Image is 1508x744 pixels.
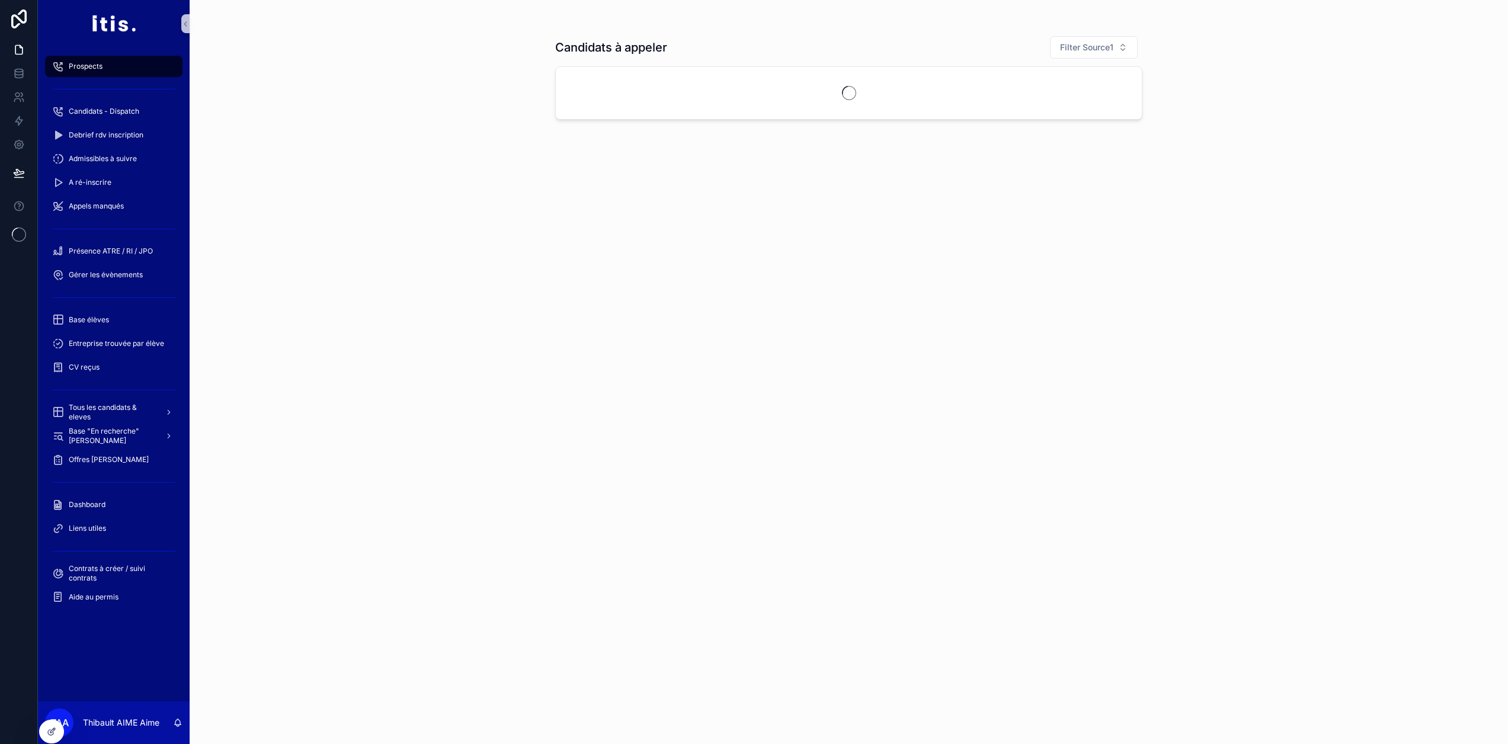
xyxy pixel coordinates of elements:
[45,56,183,77] a: Prospects
[69,62,103,71] span: Prospects
[1050,36,1138,59] button: Select Button
[45,518,183,539] a: Liens utiles
[1060,41,1113,53] span: Filter Source1
[69,592,119,602] span: Aide au permis
[45,449,183,470] a: Offres [PERSON_NAME]
[45,124,183,146] a: Debrief rdv inscription
[69,455,149,464] span: Offres [PERSON_NAME]
[69,246,153,256] span: Présence ATRE / RI / JPO
[91,14,136,33] img: App logo
[45,494,183,515] a: Dashboard
[45,402,183,423] a: Tous les candidats & eleves
[45,172,183,193] a: A ré-inscrire
[69,315,109,325] span: Base élèves
[69,154,137,163] span: Admissibles à suivre
[45,264,183,286] a: Gérer les évènements
[45,240,183,262] a: Présence ATRE / RI / JPO
[69,130,143,140] span: Debrief rdv inscription
[69,107,139,116] span: Candidats - Dispatch
[69,524,106,533] span: Liens utiles
[45,101,183,122] a: Candidats - Dispatch
[38,47,190,623] div: scrollable content
[69,178,111,187] span: A ré-inscrire
[50,716,69,730] span: TAA
[555,39,667,56] h1: Candidats à appeler
[45,563,183,584] a: Contrats à créer / suivi contrats
[45,309,183,331] a: Base élèves
[45,586,183,608] a: Aide au permis
[45,425,183,447] a: Base "En recherche" [PERSON_NAME]
[69,363,100,372] span: CV reçus
[83,717,159,729] p: Thibault AIME Aime
[45,333,183,354] a: Entreprise trouvée par élève
[69,426,155,445] span: Base "En recherche" [PERSON_NAME]
[69,270,143,280] span: Gérer les évènements
[45,357,183,378] a: CV reçus
[69,564,171,583] span: Contrats à créer / suivi contrats
[69,201,124,211] span: Appels manqués
[45,148,183,169] a: Admissibles à suivre
[45,195,183,217] a: Appels manqués
[69,403,155,422] span: Tous les candidats & eleves
[69,339,164,348] span: Entreprise trouvée par élève
[69,500,105,509] span: Dashboard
